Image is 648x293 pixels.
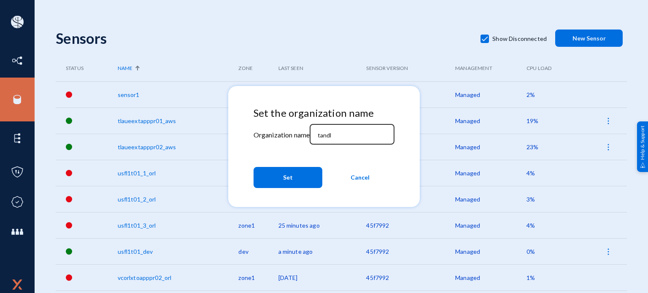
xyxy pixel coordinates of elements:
input: Organization name [318,132,390,139]
h4: Set the organization name [254,107,395,119]
button: Set [254,167,322,188]
button: Cancel [326,167,394,188]
mat-label: Organization name [254,131,310,139]
span: Set [283,170,293,185]
span: Cancel [351,170,370,185]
